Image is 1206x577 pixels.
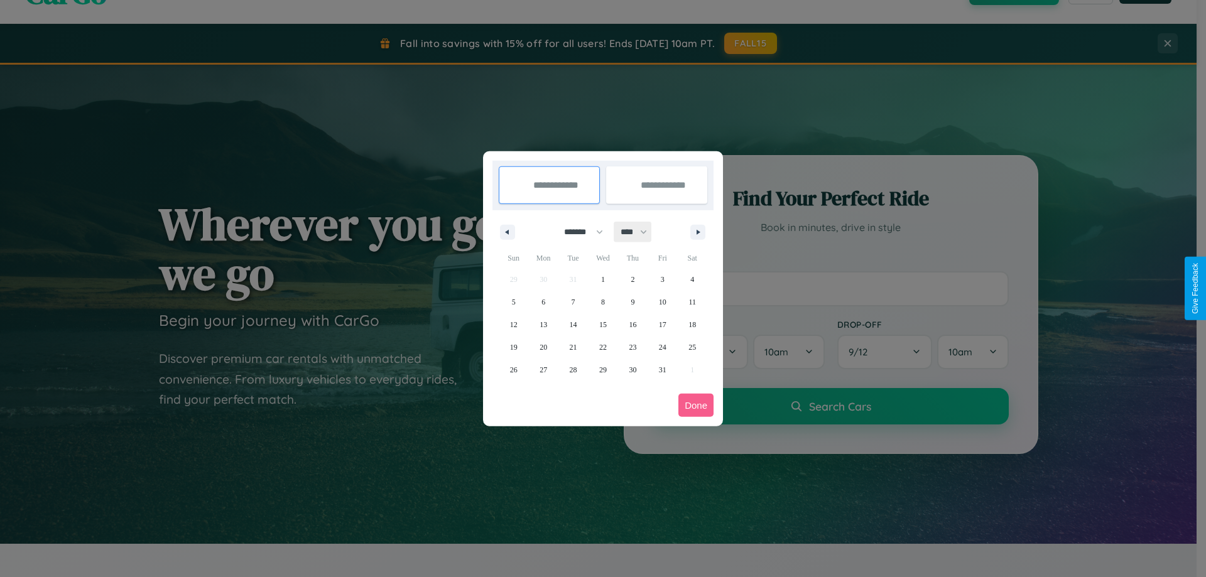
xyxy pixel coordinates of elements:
button: 19 [499,336,528,359]
button: 24 [648,336,677,359]
span: 20 [540,336,547,359]
span: 30 [629,359,636,381]
span: 24 [659,336,666,359]
button: 1 [588,268,617,291]
span: 11 [688,291,696,313]
span: 27 [540,359,547,381]
span: 4 [690,268,694,291]
span: 25 [688,336,696,359]
button: 16 [618,313,648,336]
span: Sun [499,248,528,268]
button: 26 [499,359,528,381]
div: Give Feedback [1191,263,1200,314]
button: 17 [648,313,677,336]
button: 11 [678,291,707,313]
span: 29 [599,359,607,381]
button: 21 [558,336,588,359]
span: Tue [558,248,588,268]
span: 28 [570,359,577,381]
span: 5 [512,291,516,313]
span: 12 [510,313,518,336]
span: 6 [541,291,545,313]
button: 25 [678,336,707,359]
span: 14 [570,313,577,336]
button: Done [678,394,714,417]
button: 5 [499,291,528,313]
span: 10 [659,291,666,313]
button: 8 [588,291,617,313]
span: 15 [599,313,607,336]
button: 15 [588,313,617,336]
span: 18 [688,313,696,336]
button: 29 [588,359,617,381]
span: 3 [661,268,665,291]
span: 8 [601,291,605,313]
button: 31 [648,359,677,381]
button: 9 [618,291,648,313]
span: Fri [648,248,677,268]
button: 28 [558,359,588,381]
span: 26 [510,359,518,381]
span: 22 [599,336,607,359]
span: 23 [629,336,636,359]
span: 2 [631,268,634,291]
button: 14 [558,313,588,336]
button: 27 [528,359,558,381]
span: 1 [601,268,605,291]
span: 7 [572,291,575,313]
button: 2 [618,268,648,291]
span: 9 [631,291,634,313]
span: Mon [528,248,558,268]
button: 30 [618,359,648,381]
button: 6 [528,291,558,313]
button: 23 [618,336,648,359]
button: 3 [648,268,677,291]
button: 10 [648,291,677,313]
button: 13 [528,313,558,336]
span: Thu [618,248,648,268]
span: 21 [570,336,577,359]
button: 22 [588,336,617,359]
span: Sat [678,248,707,268]
span: 19 [510,336,518,359]
button: 20 [528,336,558,359]
button: 18 [678,313,707,336]
button: 4 [678,268,707,291]
span: 16 [629,313,636,336]
button: 7 [558,291,588,313]
span: 13 [540,313,547,336]
span: 17 [659,313,666,336]
span: 31 [659,359,666,381]
button: 12 [499,313,528,336]
span: Wed [588,248,617,268]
